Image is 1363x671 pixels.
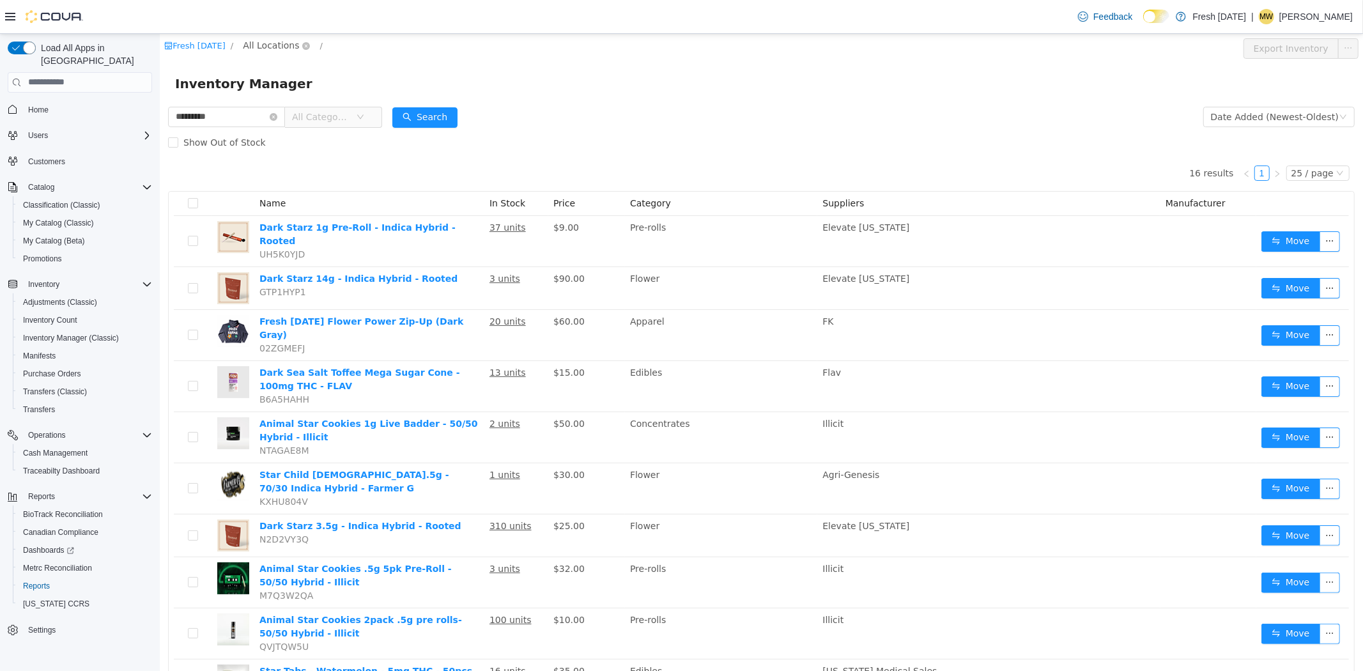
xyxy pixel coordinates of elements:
[3,275,157,293] button: Inventory
[465,327,658,378] td: Edibles
[1095,132,1110,147] li: 1
[13,462,157,480] button: Traceabilty Dashboard
[13,383,157,401] button: Transfers (Classic)
[18,384,152,399] span: Transfers (Classic)
[100,240,298,250] a: Dark Starz 14g - Indica Hybrid - Rooted
[23,333,119,343] span: Inventory Manager (Classic)
[18,295,102,310] a: Adjustments (Classic)
[58,238,89,270] img: Dark Starz 14g - Indica Hybrid - Rooted hero shot
[23,622,61,638] a: Settings
[13,196,157,214] button: Classification (Classic)
[13,250,157,268] button: Promotions
[18,312,82,328] a: Inventory Count
[4,7,66,17] a: icon: shopFresh [DATE]
[18,348,61,364] a: Manifests
[23,218,94,228] span: My Catalog (Classic)
[18,543,79,558] a: Dashboards
[1102,491,1160,512] button: icon: swapMove
[1180,79,1187,88] i: icon: down
[3,127,157,144] button: Users
[13,541,157,559] a: Dashboards
[394,436,425,446] span: $30.00
[160,7,163,17] span: /
[23,180,152,195] span: Catalog
[1259,9,1274,24] div: Maddie Williams
[13,401,157,419] button: Transfers
[28,430,66,440] span: Operations
[100,309,145,320] span: 02ZGMEFJ
[23,200,100,210] span: Classification (Classic)
[663,581,684,591] span: Illicit
[100,632,316,656] a: Star Tabs - Watermelon - 5mg THC - 50pcs. 250mg THC
[18,463,152,479] span: Traceabilty Dashboard
[1084,4,1179,25] button: Export Inventory
[18,384,92,399] a: Transfers (Classic)
[71,7,73,17] span: /
[13,365,157,383] button: Purchase Orders
[13,232,157,250] button: My Catalog (Beta)
[58,383,89,415] img: Animal Star Cookies 1g Live Badder - 50/50 Hybrid - Illicit hero shot
[394,530,425,540] span: $32.00
[465,481,658,523] td: Flower
[28,182,54,192] span: Catalog
[23,405,55,415] span: Transfers
[100,436,289,459] a: Star Child [DEMOGRAPHIC_DATA].5g - 70/30 Indica Hybrid - Farmer G
[100,189,296,212] a: Dark Starz 1g Pre-Roll - Indica Hybrid - Rooted
[23,369,81,379] span: Purchase Orders
[18,348,152,364] span: Manifests
[1132,132,1174,146] div: 25 / page
[3,100,157,119] button: Home
[465,523,658,575] td: Pre-rolls
[100,557,153,567] span: M7Q3W2QA
[13,329,157,347] button: Inventory Manager (Classic)
[132,77,190,89] span: All Categories
[18,507,152,522] span: BioTrack Reconciliation
[18,445,93,461] a: Cash Management
[394,164,415,174] span: Price
[3,426,157,444] button: Operations
[18,445,152,461] span: Cash Management
[100,412,150,422] span: NTAGAE8M
[23,527,98,537] span: Canadian Compliance
[1102,445,1160,465] button: icon: swapMove
[23,128,152,143] span: Users
[1160,394,1180,414] button: icon: ellipsis
[23,254,62,264] span: Promotions
[1110,132,1125,147] li: Next Page
[233,73,298,94] button: icon: searchSearch
[330,632,366,642] u: 16 units
[23,448,88,458] span: Cash Management
[663,164,704,174] span: Suppliers
[100,385,318,408] a: Animal Star Cookies 1g Live Badder - 50/50 Hybrid - Illicit
[394,632,425,642] span: $35.00
[18,366,152,382] span: Purchase Orders
[23,180,59,195] button: Catalog
[23,622,152,638] span: Settings
[663,282,674,293] span: FK
[3,488,157,505] button: Reports
[197,79,204,88] i: icon: down
[18,402,152,417] span: Transfers
[28,625,56,635] span: Settings
[1160,291,1180,312] button: icon: ellipsis
[13,214,157,232] button: My Catalog (Classic)
[18,463,105,479] a: Traceabilty Dashboard
[394,282,425,293] span: $60.00
[330,189,366,199] u: 37 units
[330,240,360,250] u: 3 units
[23,387,87,397] span: Transfers (Classic)
[465,429,658,481] td: Flower
[3,178,157,196] button: Catalog
[330,385,360,395] u: 2 units
[1102,291,1160,312] button: icon: swapMove
[394,581,425,591] span: $10.00
[23,102,54,118] a: Home
[394,385,425,395] span: $50.00
[1073,4,1137,29] a: Feedback
[1102,343,1160,363] button: icon: swapMove
[394,487,425,497] span: $25.00
[330,487,372,497] u: 310 units
[18,295,152,310] span: Adjustments (Classic)
[28,130,48,141] span: Users
[58,187,89,219] img: Dark Starz 1g Pre-Roll - Indica Hybrid - Rooted hero shot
